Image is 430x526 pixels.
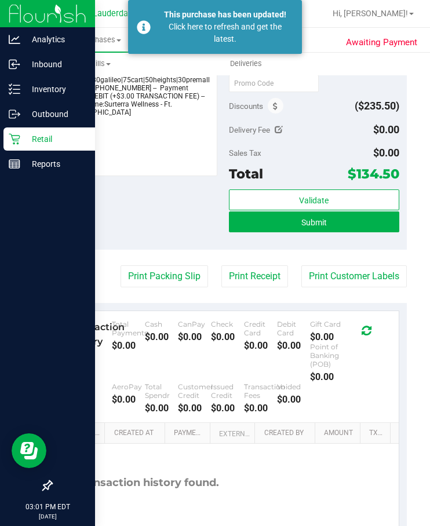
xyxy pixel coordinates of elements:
[145,320,178,328] div: Cash
[178,331,211,342] div: $0.00
[333,9,408,18] span: Hi, [PERSON_NAME]!
[310,320,343,328] div: Gift Card
[20,32,90,46] p: Analytics
[301,265,407,287] button: Print Customer Labels
[121,265,208,287] button: Print Packing Slip
[275,126,283,134] i: Edit Delivery Fee
[244,382,277,400] div: Transaction Fees
[277,320,310,337] div: Debit Card
[373,123,399,136] span: $0.00
[114,429,161,438] a: Created At
[324,429,355,438] a: Amount
[20,82,90,96] p: Inventory
[28,59,173,69] span: Tills
[310,371,343,382] div: $0.00
[145,403,178,414] div: $0.00
[9,59,20,70] inline-svg: Inbound
[211,403,244,414] div: $0.00
[369,429,385,438] a: Txn Fee
[112,382,145,391] div: AeroPay
[264,429,311,438] a: Created By
[348,166,399,182] span: $134.50
[244,403,277,414] div: $0.00
[112,394,145,405] div: $0.00
[9,133,20,145] inline-svg: Retail
[221,265,288,287] button: Print Receipt
[178,403,211,414] div: $0.00
[229,166,263,182] span: Total
[20,57,90,71] p: Inbound
[244,340,277,351] div: $0.00
[229,125,270,134] span: Delivery Fee
[5,502,90,512] p: 03:01 PM EDT
[178,320,211,328] div: CanPay
[112,340,145,351] div: $0.00
[60,444,219,522] div: No transaction history found.
[346,36,417,49] span: Awaiting Payment
[28,35,173,45] span: Purchases
[214,59,278,69] span: Deliveries
[112,320,145,337] div: Total Payments
[229,189,399,210] button: Validate
[20,157,90,171] p: Reports
[145,382,178,400] div: Total Spendr
[157,9,293,21] div: This purchase has been updated!
[20,132,90,146] p: Retail
[299,196,329,205] span: Validate
[355,100,399,112] span: ($235.50)
[301,218,327,227] span: Submit
[277,382,310,391] div: Voided
[178,382,211,400] div: Customer Credit
[229,211,399,232] button: Submit
[210,423,255,444] th: External ID
[211,382,244,400] div: Issued Credit
[28,52,173,76] a: Tills
[229,96,263,116] span: Discounts
[229,148,261,158] span: Sales Tax
[145,331,178,342] div: $0.00
[81,9,150,19] span: Ft. Lauderdale WC
[174,429,205,438] a: Payment Method
[9,158,20,170] inline-svg: Reports
[28,28,173,52] a: Purchases
[211,320,244,328] div: Check
[9,108,20,120] inline-svg: Outbound
[310,331,343,342] div: $0.00
[373,147,399,159] span: $0.00
[277,394,310,405] div: $0.00
[9,34,20,45] inline-svg: Analytics
[173,52,319,76] a: Deliveries
[5,512,90,521] p: [DATE]
[20,107,90,121] p: Outbound
[277,340,310,351] div: $0.00
[12,433,46,468] iframe: Resource center
[157,21,293,45] div: Click here to refresh and get the latest.
[244,320,277,337] div: Credit Card
[9,83,20,95] inline-svg: Inventory
[229,75,319,92] input: Promo Code
[211,331,244,342] div: $0.00
[310,342,343,368] div: Point of Banking (POB)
